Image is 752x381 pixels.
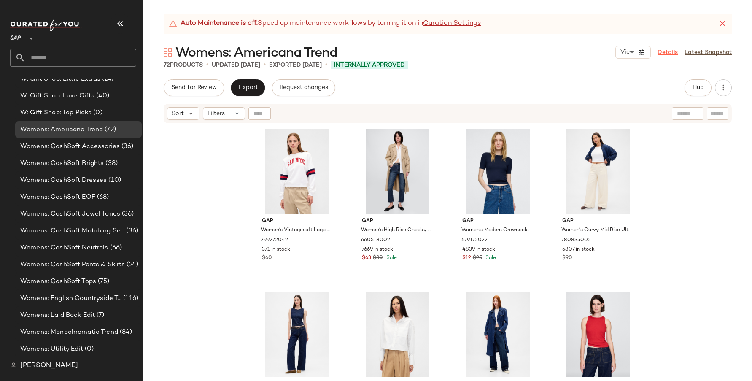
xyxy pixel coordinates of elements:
div: Speed up maintenance workflows by turning it on in [169,19,481,29]
span: 4839 in stock [462,246,495,254]
span: (72) [103,125,116,135]
span: $60 [262,254,272,262]
span: Womens: English Countryside Trend [20,294,121,303]
span: Womens: CashSoft Matching Sets [20,226,124,236]
span: 660518002 [361,237,390,244]
span: Hub [692,84,704,91]
span: $80 [373,254,383,262]
button: View [615,46,651,59]
span: Internally Approved [334,61,405,70]
span: [PERSON_NAME] [20,361,78,371]
span: (7) [95,311,104,320]
span: • [325,60,327,70]
span: Womens: Utility Edit [20,344,83,354]
span: Womens: CashSoft Pants & Skirts [20,260,125,270]
span: Women's High Rise Cheeky Straight Jeans by Gap Dark Indigo V2 Size 26 [361,227,432,234]
span: (84) [118,327,132,337]
a: Latest Snapshot [685,48,732,57]
span: Womens: Monochromatic Trend [20,327,118,337]
span: Filters [208,109,225,118]
span: Gap [562,217,633,225]
span: Women's Modern Crewneck T-Shirt by Gap Navy Blue Petite Size S [461,227,533,234]
a: Details [658,48,678,57]
span: 780835002 [561,237,591,244]
span: (0) [92,108,102,118]
img: cn57946191.jpg [355,129,440,214]
span: Womens: Laid Back Edit [20,311,95,320]
p: Exported [DATE] [269,61,322,70]
span: Womens: CashSoft Dresses [20,176,107,185]
span: (36) [120,142,134,151]
span: Womens: CashSoft Jewel Tones [20,209,120,219]
span: (36) [124,226,138,236]
img: cn59939981.jpg [456,292,540,377]
span: (10) [107,176,121,185]
span: Womens: CashSoft Neutrals [20,243,108,253]
span: • [206,60,208,70]
img: cn59679128.jpg [555,129,640,214]
span: 799272042 [261,237,288,244]
img: cn57695524.jpg [555,292,640,377]
span: Gap [362,217,433,225]
span: (75) [96,277,110,286]
span: (38) [104,159,118,168]
img: cn57440552.jpg [456,129,540,214]
span: (24) [125,260,138,270]
span: 5807 in stock [562,246,595,254]
span: Gap [262,217,333,225]
span: Sort [172,109,184,118]
span: Export [238,84,258,91]
a: Curation Settings [423,19,481,29]
button: Send for Review [164,79,224,96]
img: cn60141363.jpg [255,292,340,377]
span: GAP [10,29,21,44]
span: (36) [120,209,134,219]
span: Womens: Americana Trend [20,125,103,135]
span: W: Gift Shop: Luxe Gifts [20,91,94,101]
span: Send for Review [171,84,217,91]
span: Gap [462,217,534,225]
img: cn60151285.jpg [255,129,340,214]
span: Womens: CashSoft Brights [20,159,104,168]
img: cn60524174.jpg [355,292,440,377]
span: 679172022 [461,237,488,244]
button: Hub [685,79,712,96]
img: svg%3e [10,362,17,369]
span: (40) [94,91,109,101]
span: Request changes [279,84,328,91]
button: Request changes [272,79,335,96]
span: (116) [121,294,138,303]
span: Womens: CashSoft EOF [20,192,95,202]
span: 7669 in stock [362,246,393,254]
span: $63 [362,254,371,262]
span: Sale [484,255,496,261]
span: (0) [83,344,94,354]
span: W: Gift Shop: Top Picks [20,108,92,118]
span: View [620,49,634,56]
strong: Auto Maintenance is off. [181,19,258,29]
span: Womens: CashSoft Tops [20,277,96,286]
img: cfy_white_logo.C9jOOHJF.svg [10,19,82,31]
span: Sale [385,255,397,261]
span: 72 [164,62,170,68]
span: (68) [95,192,109,202]
span: • [264,60,266,70]
div: Products [164,61,203,70]
p: updated [DATE] [212,61,260,70]
span: (66) [108,243,122,253]
span: $12 [462,254,471,262]
img: svg%3e [164,48,172,57]
span: $90 [562,254,572,262]
button: Export [231,79,265,96]
span: Women's Vintagesoft Logo Wedge Sweatshirt by Gap New Off White Logo Size M [261,227,332,234]
span: $25 [473,254,482,262]
span: Womens: CashSoft Accessories [20,142,120,151]
span: Women's Curvy Mid Rise Ultrasoft Baggy Jeans by Gap Ecru Beige Size 29 [561,227,633,234]
span: Womens: Americana Trend [175,45,337,62]
span: 371 in stock [262,246,290,254]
